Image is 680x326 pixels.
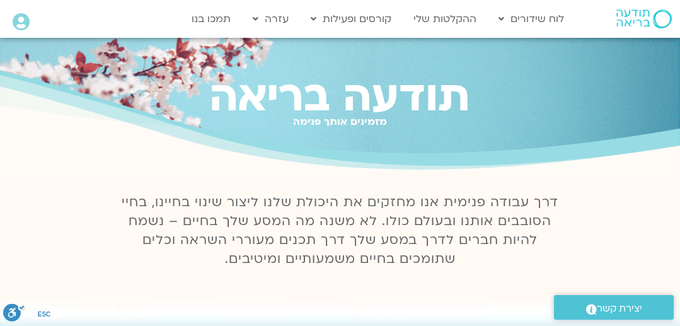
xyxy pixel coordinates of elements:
p: דרך עבודה פנימית אנו מחזקים את היכולת שלנו ליצור שינוי בחיינו, בחיי הסובבים אותנו ובעולם כולו. לא... [115,193,566,269]
a: קורסים ופעילות [304,7,398,31]
a: לוח שידורים [492,7,570,31]
a: תמכו בנו [185,7,237,31]
img: תודעה בריאה [616,9,672,28]
a: עזרה [246,7,295,31]
a: ההקלטות שלי [407,7,483,31]
span: יצירת קשר [597,300,642,317]
a: יצירת קשר [554,295,674,320]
